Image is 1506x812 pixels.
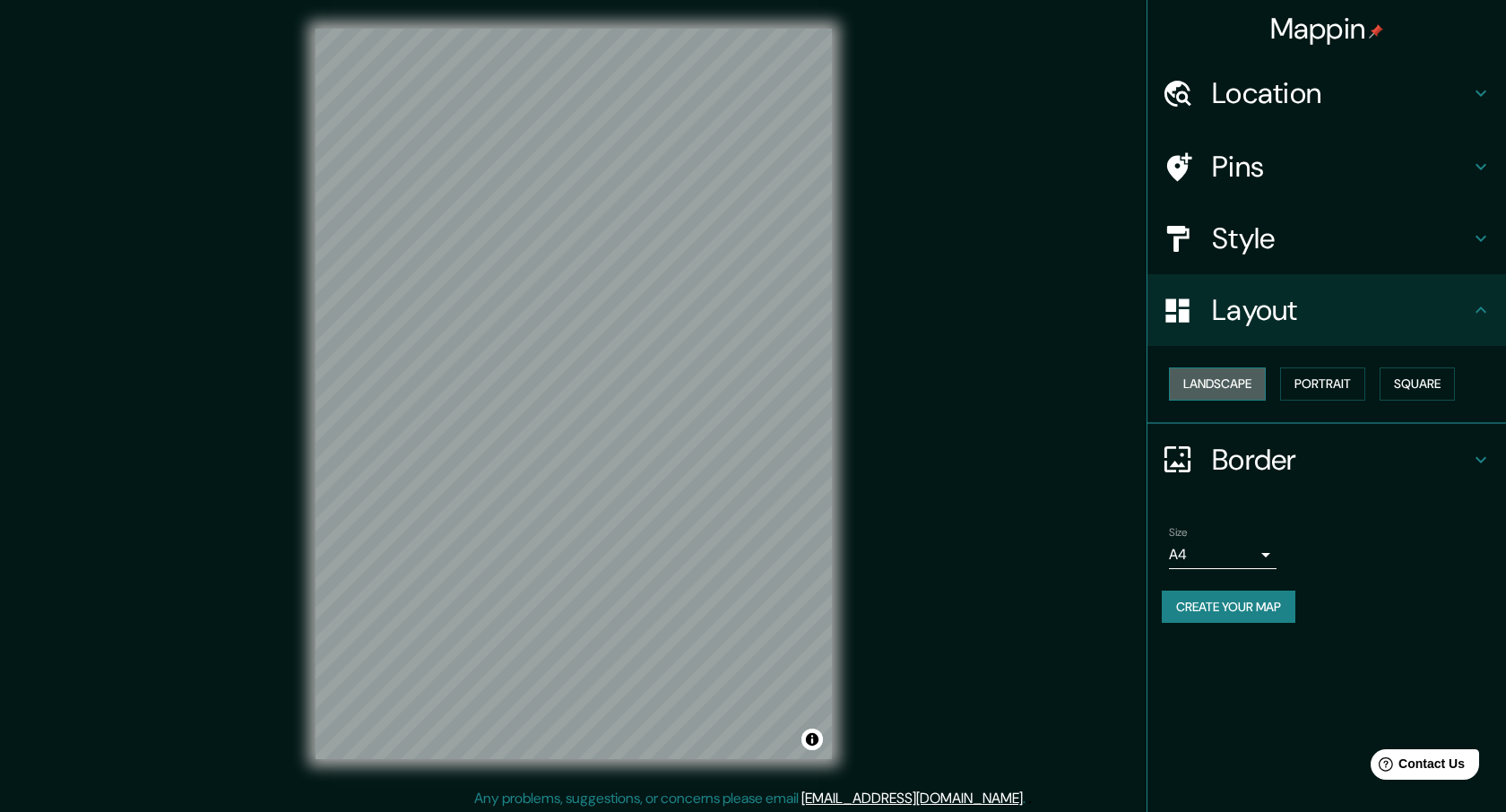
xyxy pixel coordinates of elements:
[1280,367,1365,401] button: Portrait
[1147,424,1506,496] div: Border
[801,789,1023,808] a: [EMAIL_ADDRESS][DOMAIN_NAME]
[1212,442,1470,478] h4: Border
[1212,292,1470,328] h4: Layout
[1212,75,1470,111] h4: Location
[1346,742,1486,792] iframe: Help widget launcher
[1212,149,1470,185] h4: Pins
[1147,274,1506,346] div: Layout
[1026,788,1028,809] div: .
[1270,11,1384,47] h4: Mappin
[1369,24,1383,39] img: pin-icon.png
[1147,131,1506,203] div: Pins
[1380,367,1455,401] button: Square
[316,29,832,759] canvas: Map
[1028,788,1032,809] div: .
[801,729,823,750] button: Toggle attribution
[1169,524,1188,540] label: Size
[1212,220,1470,256] h4: Style
[1169,540,1277,569] div: A4
[474,788,1026,809] p: Any problems, suggestions, or concerns please email .
[1147,203,1506,274] div: Style
[1169,367,1266,401] button: Landscape
[1162,591,1295,624] button: Create your map
[1147,57,1506,129] div: Location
